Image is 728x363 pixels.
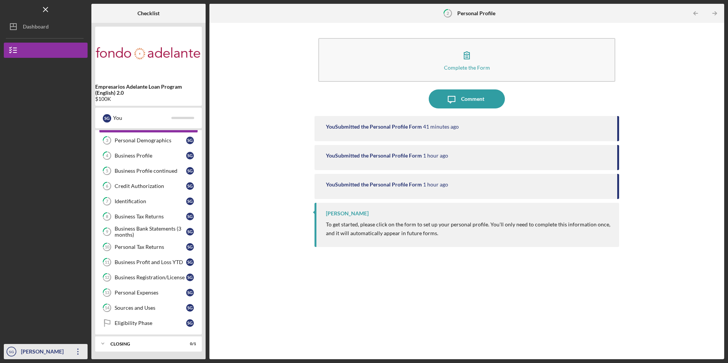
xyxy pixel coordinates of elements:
[447,11,449,16] tspan: 2
[423,181,448,188] time: 2025-08-25 19:14
[186,137,194,144] div: S G
[99,178,198,194] a: 6Credit AuthorizationSG
[99,300,198,315] a: 14Sources and UsesSG
[115,259,186,265] div: Business Profit and Loss YTD
[99,194,198,209] a: 7IdentificationSG
[99,315,198,331] a: Eligibility PhaseSG
[99,239,198,255] a: 10Personal Tax ReturnsSG
[115,183,186,189] div: Credit Authorization
[115,290,186,296] div: Personal Expenses
[99,163,198,178] a: 5Business Profile continuedSG
[457,10,495,16] b: Personal Profile
[106,153,109,158] tspan: 4
[99,255,198,270] a: 11Business Profit and Loss YTDSG
[326,220,611,237] p: To get started, please click on the form to set up your personal profile. You'll only need to com...
[106,169,108,174] tspan: 5
[99,209,198,224] a: 8Business Tax ReturnsSG
[4,19,88,34] button: Dashboard
[105,306,110,310] tspan: 14
[186,243,194,251] div: S G
[115,168,186,174] div: Business Profile continued
[99,133,198,148] a: 3Personal DemographicsSG
[326,153,422,159] div: You Submitted the Personal Profile Form
[110,342,177,346] div: Closing
[423,124,459,130] time: 2025-08-25 19:56
[113,111,171,124] div: You
[186,167,194,175] div: S G
[115,244,186,250] div: Personal Tax Returns
[186,258,194,266] div: S G
[137,10,160,16] b: Checklist
[105,290,109,295] tspan: 13
[115,213,186,220] div: Business Tax Returns
[106,184,109,189] tspan: 6
[105,260,109,265] tspan: 11
[186,152,194,159] div: S G
[115,305,186,311] div: Sources and Uses
[186,228,194,236] div: S G
[186,197,194,205] div: S G
[186,274,194,281] div: S G
[115,226,186,238] div: Business Bank Statements (3 months)
[95,30,202,76] img: Product logo
[95,96,202,102] div: $100K
[423,153,448,159] time: 2025-08-25 19:18
[186,304,194,312] div: S G
[186,182,194,190] div: S G
[461,89,484,108] div: Comment
[9,350,14,354] text: SG
[115,198,186,204] div: Identification
[326,181,422,188] div: You Submitted the Personal Profile Form
[103,114,111,123] div: S G
[105,275,109,280] tspan: 12
[106,229,109,234] tspan: 9
[99,270,198,285] a: 12Business Registration/LicenseSG
[444,65,490,70] div: Complete the Form
[115,320,186,326] div: Eligibility Phase
[106,214,108,219] tspan: 8
[186,213,194,220] div: S G
[99,285,198,300] a: 13Personal ExpensesSG
[23,19,49,36] div: Dashboard
[115,137,186,143] div: Personal Demographics
[318,38,615,82] button: Complete the Form
[182,342,196,346] div: 0 / 1
[186,289,194,296] div: S G
[429,89,505,108] button: Comment
[115,153,186,159] div: Business Profile
[106,199,109,204] tspan: 7
[95,84,202,96] b: Empresarios Adelante Loan Program (English) 2.0
[115,274,186,280] div: Business Registration/License
[105,245,110,250] tspan: 10
[99,148,198,163] a: 4Business ProfileSG
[186,319,194,327] div: S G
[4,344,88,359] button: SG[PERSON_NAME] [PERSON_NAME]
[326,210,369,217] div: [PERSON_NAME]
[106,138,108,143] tspan: 3
[99,224,198,239] a: 9Business Bank Statements (3 months)SG
[326,124,422,130] div: You Submitted the Personal Profile Form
